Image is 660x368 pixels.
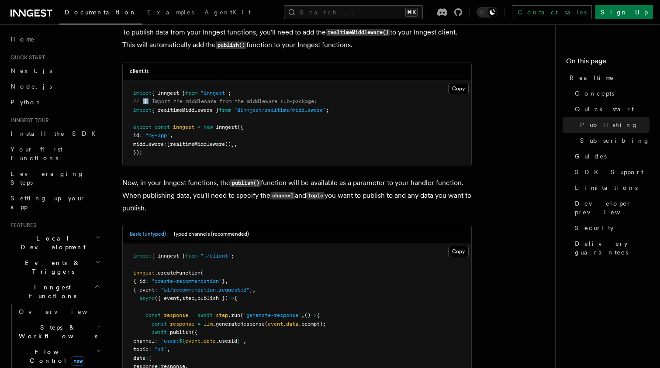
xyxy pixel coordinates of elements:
[225,141,234,147] span: ()]
[15,320,103,344] button: Steps & Workflows
[139,295,155,301] span: async
[580,120,638,129] span: Publishing
[149,346,152,352] span: :
[301,312,304,318] span: ,
[182,295,194,301] span: step
[149,355,152,361] span: {
[7,63,103,79] a: Next.js
[133,346,149,352] span: topic
[216,124,237,130] span: Inngest
[133,132,139,138] span: id
[571,148,650,164] a: Guides
[571,196,650,220] a: Developer preview
[133,338,155,344] span: channel
[173,124,194,130] span: inngest
[133,107,152,113] span: import
[243,312,301,318] span: 'generate-response'
[161,338,179,344] span: `user:
[10,170,84,186] span: Leveraging Steps
[145,355,149,361] span: :
[231,253,234,259] span: ;
[139,132,142,138] span: :
[10,146,62,162] span: Your first Functions
[152,329,167,335] span: await
[65,9,137,16] span: Documentation
[237,124,243,130] span: ({
[7,126,103,141] a: Install the SDK
[152,253,185,259] span: { inngest }
[197,312,213,318] span: await
[7,54,45,61] span: Quick start
[216,41,246,49] code: publish()
[122,26,472,52] p: To publish data from your Inngest functions, you'll need to add the to your Inngest client. This ...
[216,312,228,318] span: step
[225,278,228,284] span: ,
[133,278,145,284] span: { id
[170,132,173,138] span: ,
[7,230,103,255] button: Local Development
[161,287,249,293] span: "ai/recommendation.requested"
[270,192,295,199] code: channel
[133,124,152,130] span: export
[311,312,317,318] span: =>
[216,338,237,344] span: .userId
[7,283,94,300] span: Inngest Functions
[10,83,52,90] span: Node.js
[326,29,390,36] code: realtimeMiddleware()
[152,90,185,96] span: { Inngest }
[155,270,200,276] span: .createFunction
[185,90,197,96] span: from
[512,5,592,19] a: Contact sales
[575,199,650,217] span: Developer preview
[243,338,246,344] span: ,
[167,141,170,147] span: [
[577,133,650,148] a: Subscribing
[155,338,158,344] span: :
[179,338,185,344] span: ${
[133,287,155,293] span: { event
[575,224,614,232] span: Security
[7,190,103,215] a: Setting up your app
[7,166,103,190] a: Leveraging Steps
[145,132,170,138] span: "my-app"
[155,124,170,130] span: const
[155,295,179,301] span: ({ event
[575,152,607,161] span: Guides
[268,321,283,327] span: event
[571,86,650,101] a: Concepts
[71,356,85,366] span: new
[249,287,252,293] span: }
[10,130,101,137] span: Install the SDK
[15,347,96,365] span: Flow Control
[7,141,103,166] a: Your first Functions
[204,124,213,130] span: new
[133,253,152,259] span: import
[179,295,182,301] span: ,
[133,355,145,361] span: data
[152,321,167,327] span: const
[197,321,200,327] span: =
[145,278,149,284] span: :
[185,338,200,344] span: event
[152,278,222,284] span: "create-recommendation"
[571,180,650,196] a: Limitations
[237,338,240,344] span: }
[252,287,256,293] span: ,
[575,89,614,98] span: Concepts
[234,141,237,147] span: ,
[240,312,243,318] span: (
[230,179,261,187] code: publish()
[575,105,634,113] span: Quick start
[7,94,103,110] a: Python
[228,295,234,301] span: =>
[167,346,170,352] span: ,
[228,312,240,318] span: .run
[7,279,103,304] button: Inngest Functions
[155,287,158,293] span: :
[10,99,42,106] span: Python
[200,270,204,276] span: (
[152,107,219,113] span: { realtimeMiddleware }
[59,3,142,24] a: Documentation
[284,5,423,19] button: Search...⌘K
[219,107,231,113] span: from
